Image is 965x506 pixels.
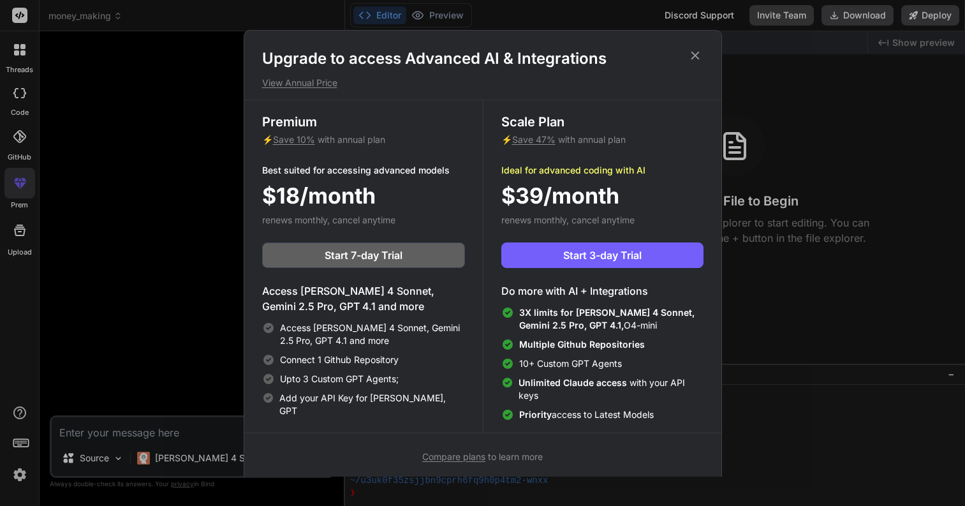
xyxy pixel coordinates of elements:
span: Add your API Key for [PERSON_NAME], GPT [279,392,464,417]
span: renews monthly, cancel anytime [262,214,395,225]
span: Multiple Github Repositories [519,339,645,350]
span: Start 7-day Trial [325,248,402,263]
button: Start 7-day Trial [262,242,465,268]
span: O4-mini [519,306,703,332]
span: Upto 3 Custom GPT Agents; [280,373,399,385]
span: Compare plans [422,451,485,462]
p: Ideal for advanced coding with AI [501,164,703,177]
span: with your API keys [519,376,703,402]
span: Connect 1 Github Repository [280,353,399,366]
span: Priority [519,409,552,420]
span: 10+ Custom GPT Agents [519,357,622,370]
span: Save 10% [273,134,315,145]
h3: Premium [262,113,465,131]
span: renews monthly, cancel anytime [501,214,635,225]
span: Start 3-day Trial [563,248,642,263]
span: Access [PERSON_NAME] 4 Sonnet, Gemini 2.5 Pro, GPT 4.1 and more [280,322,465,347]
span: access to Latest Models [519,408,654,421]
p: View Annual Price [262,77,703,89]
span: 3X limits for [PERSON_NAME] 4 Sonnet, Gemini 2.5 Pro, GPT 4.1, [519,307,695,331]
p: ⚡ with annual plan [501,133,703,146]
h4: Do more with AI + Integrations [501,283,703,299]
span: $39/month [501,179,619,212]
button: Start 3-day Trial [501,242,703,268]
span: Save 47% [512,134,556,145]
span: to learn more [422,451,543,462]
h3: Scale Plan [501,113,703,131]
p: ⚡ with annual plan [262,133,465,146]
h4: Access [PERSON_NAME] 4 Sonnet, Gemini 2.5 Pro, GPT 4.1 and more [262,283,465,314]
p: Best suited for accessing advanced models [262,164,465,177]
span: Unlimited Claude access [519,377,630,388]
h1: Upgrade to access Advanced AI & Integrations [262,48,703,69]
span: $18/month [262,179,376,212]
